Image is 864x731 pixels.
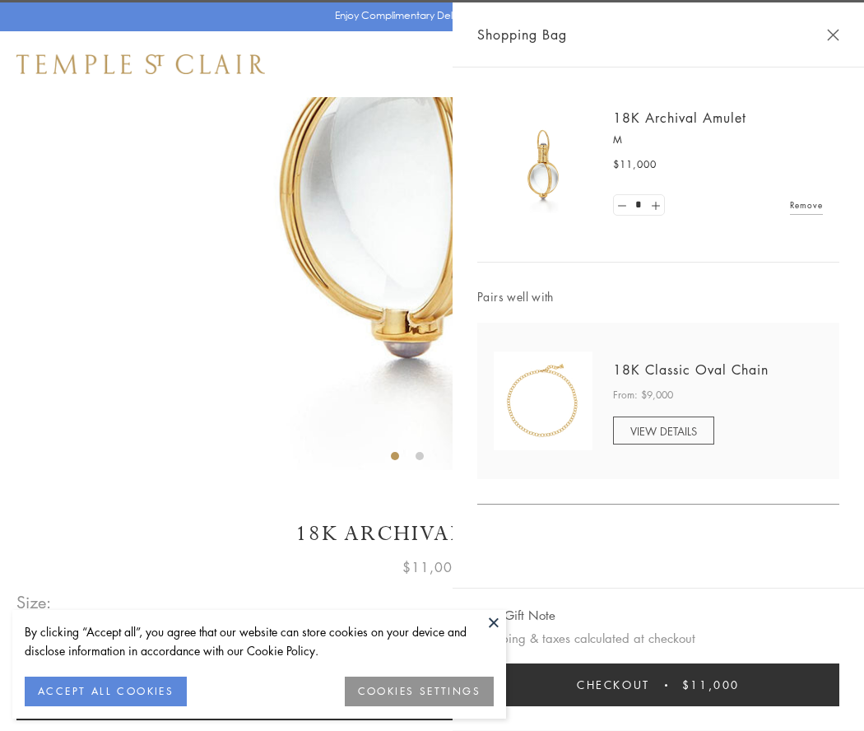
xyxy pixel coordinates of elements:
[477,287,839,306] span: Pairs well with
[16,589,53,616] span: Size:
[16,519,848,548] h1: 18K Archival Amulet
[402,556,462,578] span: $11,000
[614,195,630,216] a: Set quantity to 0
[613,417,714,445] a: VIEW DETAILS
[494,352,592,450] img: N88865-OV18
[577,676,650,694] span: Checkout
[477,628,839,649] p: Shipping & taxes calculated at checkout
[790,196,823,214] a: Remove
[477,663,839,706] button: Checkout $11,000
[613,132,823,148] p: M
[613,361,769,379] a: 18K Classic Oval Chain
[477,24,567,45] span: Shopping Bag
[827,29,839,41] button: Close Shopping Bag
[494,115,592,214] img: 18K Archival Amulet
[630,423,697,439] span: VIEW DETAILS
[25,622,494,660] div: By clicking “Accept all”, you agree that our website can store cookies on your device and disclos...
[345,677,494,706] button: COOKIES SETTINGS
[16,54,265,74] img: Temple St. Clair
[25,677,187,706] button: ACCEPT ALL COOKIES
[682,676,740,694] span: $11,000
[335,7,522,24] p: Enjoy Complimentary Delivery & Returns
[613,109,746,127] a: 18K Archival Amulet
[613,387,673,403] span: From: $9,000
[613,156,657,173] span: $11,000
[477,605,555,626] button: Add Gift Note
[647,195,663,216] a: Set quantity to 2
